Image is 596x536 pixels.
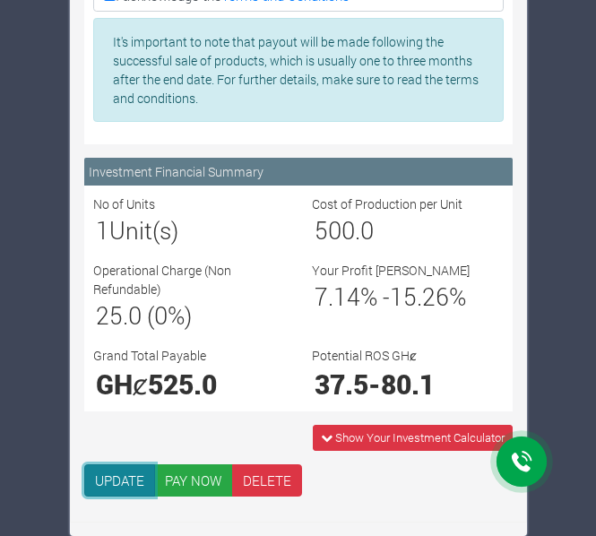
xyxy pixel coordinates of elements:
[93,195,155,213] label: No of Units
[315,282,501,311] h3: % - %
[390,281,449,312] span: 15.26
[84,464,156,497] button: UPDATE
[312,261,470,280] label: Your Profit [PERSON_NAME]
[315,281,360,312] span: 7.14
[315,366,368,402] span: 37.5
[113,32,482,108] p: It's important to note that payout will be made following the successful sale of products, which ...
[148,366,217,402] span: 525.0
[312,195,462,213] label: Cost of Production per Unit
[315,367,501,400] h2: -
[93,346,206,365] label: Grand Total Payable
[312,346,417,365] label: Potential ROS GHȼ
[335,429,505,445] span: Show Your Investment Calculator
[84,158,513,186] div: Investment Financial Summary
[232,464,303,497] button: DELETE
[96,214,109,246] span: 1
[315,214,374,246] span: 500.0
[154,464,233,497] button: PAY NOW
[96,299,192,331] span: 25.0 (0%)
[381,366,435,402] span: 80.1
[96,367,282,400] h2: GHȼ
[96,216,282,245] h3: Unit(s)
[93,261,285,298] label: Operational Charge (Non Refundable)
